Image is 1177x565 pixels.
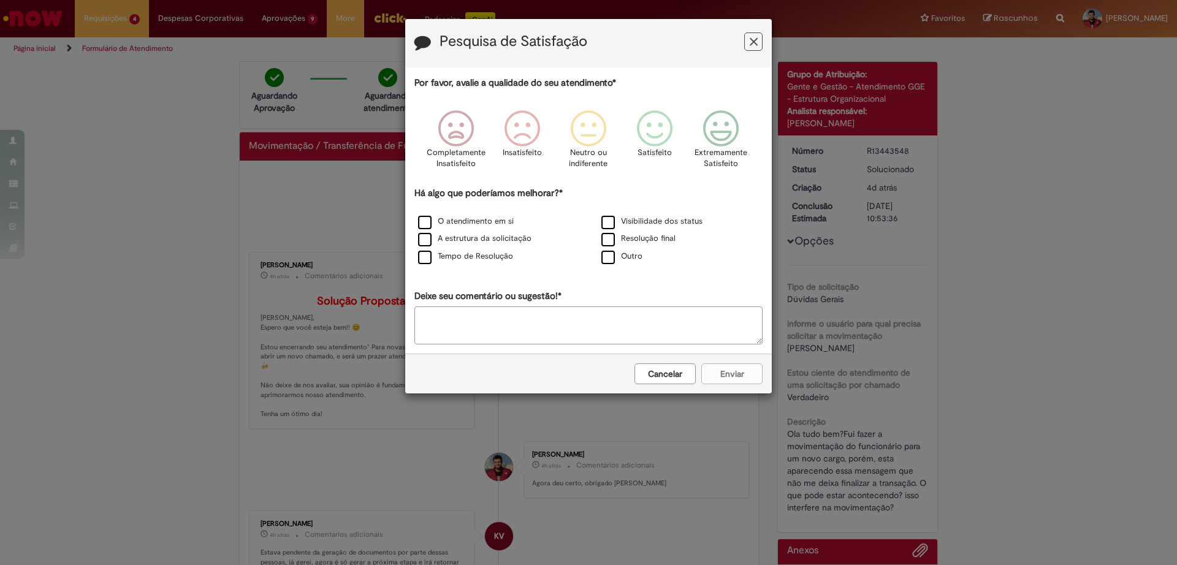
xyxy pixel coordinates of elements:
[601,233,676,245] label: Resolução final
[638,147,672,159] p: Satisfeito
[414,187,763,266] div: Há algo que poderíamos melhorar?*
[427,147,486,170] p: Completamente Insatisfeito
[557,101,620,185] div: Neutro ou indiferente
[601,216,703,227] label: Visibilidade dos status
[491,101,554,185] div: Insatisfeito
[418,251,513,262] label: Tempo de Resolução
[623,101,686,185] div: Satisfeito
[424,101,487,185] div: Completamente Insatisfeito
[601,251,642,262] label: Outro
[414,290,562,303] label: Deixe seu comentário ou sugestão!*
[414,77,616,89] label: Por favor, avalie a qualidade do seu atendimento*
[566,147,611,170] p: Neutro ou indiferente
[634,363,696,384] button: Cancelar
[418,216,514,227] label: O atendimento em si
[690,101,752,185] div: Extremamente Satisfeito
[695,147,747,170] p: Extremamente Satisfeito
[440,34,587,50] label: Pesquisa de Satisfação
[418,233,531,245] label: A estrutura da solicitação
[503,147,542,159] p: Insatisfeito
